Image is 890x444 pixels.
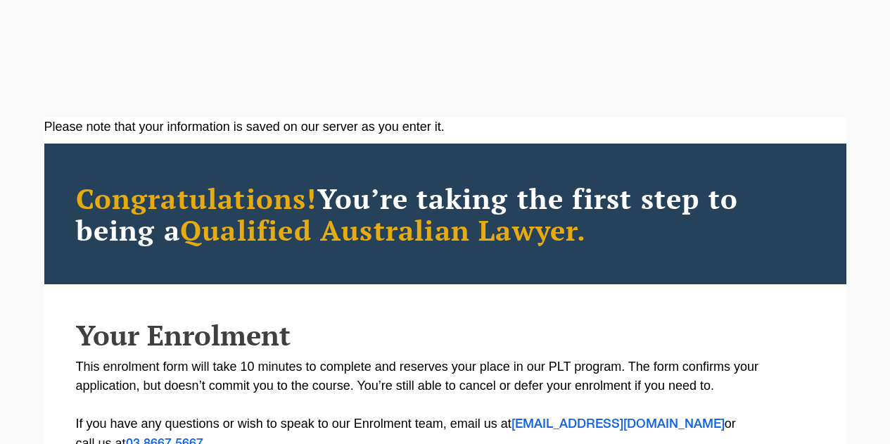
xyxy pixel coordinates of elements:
a: [EMAIL_ADDRESS][DOMAIN_NAME] [511,419,725,430]
h2: You’re taking the first step to being a [76,182,815,246]
span: Congratulations! [76,179,317,217]
div: Please note that your information is saved on our server as you enter it. [44,118,846,137]
h2: Your Enrolment [76,319,815,350]
span: Qualified Australian Lawyer. [180,211,587,248]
